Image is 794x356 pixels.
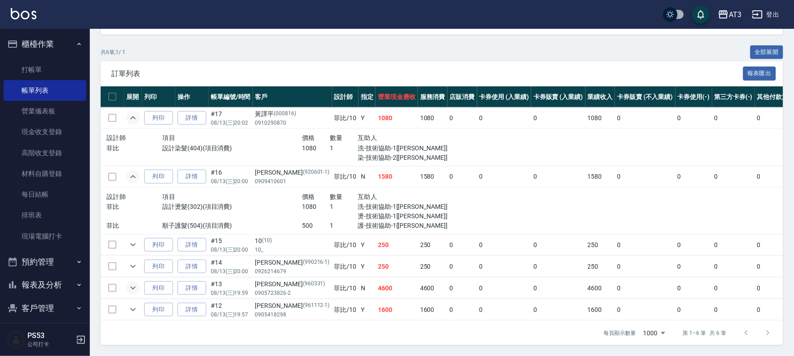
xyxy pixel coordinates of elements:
button: 列印 [144,260,173,274]
td: 0 [675,299,712,320]
span: 價格 [302,193,315,200]
p: 08/13 (三) 20:00 [211,177,251,185]
th: 卡券使用 (入業績) [477,86,532,108]
p: (960331) [303,279,325,289]
td: 0 [675,166,712,187]
td: #16 [208,166,253,187]
td: 4600 [586,278,615,299]
p: 0909410601 [255,177,330,185]
button: 員工及薪資 [4,320,86,343]
span: 項目 [162,134,175,141]
div: 10 [255,236,330,246]
td: 1580 [418,166,448,187]
span: 互助人 [358,134,377,141]
td: 0 [675,256,712,277]
td: 0 [615,278,675,299]
td: Y [359,108,376,129]
button: 列印 [144,238,173,252]
p: 500 [302,221,330,230]
td: 250 [418,234,448,256]
th: 客戶 [253,86,332,108]
p: 設計染髮(404)(項目消費) [162,144,302,153]
span: 訂單列表 [111,69,743,78]
p: 08/13 (三) 19:59 [211,289,251,297]
td: 菲比 /10 [332,299,359,320]
td: 1080 [418,108,448,129]
button: expand row [126,111,140,125]
a: 詳情 [177,303,206,317]
td: 1600 [376,299,418,320]
a: 報表匯出 [743,69,776,77]
p: 1080 [302,202,330,212]
td: 0 [712,234,755,256]
td: 0 [448,234,477,256]
td: 250 [376,234,418,256]
button: 預約管理 [4,250,86,274]
img: Logo [11,8,36,19]
td: 250 [418,256,448,277]
td: 4600 [418,278,448,299]
th: 指定 [359,86,376,108]
p: 洗-技術協助-1[[PERSON_NAME]] [358,202,441,212]
td: 0 [477,256,532,277]
th: 第三方卡券(-) [712,86,755,108]
p: (920601-1) [303,168,330,177]
th: 操作 [175,86,208,108]
td: 0 [477,234,532,256]
td: 250 [586,256,615,277]
p: 08/13 (三) 20:02 [211,119,251,127]
a: 排班表 [4,205,86,225]
a: 詳情 [177,281,206,295]
button: 客戶管理 [4,297,86,320]
div: [PERSON_NAME] [255,301,330,311]
td: 1600 [586,299,615,320]
a: 帳單列表 [4,80,86,101]
span: 價格 [302,134,315,141]
button: 報表匯出 [743,67,776,81]
p: 0926214679 [255,267,330,275]
td: 250 [586,234,615,256]
td: 菲比 /10 [332,256,359,277]
p: 每頁顯示數量 [604,329,636,337]
a: 詳情 [177,111,206,125]
td: 0 [531,299,586,320]
p: (990216-1) [303,258,330,267]
span: 互助人 [358,193,377,200]
td: N [359,166,376,187]
td: 0 [531,108,586,129]
th: 帳單編號/時間 [208,86,253,108]
th: 店販消費 [448,86,477,108]
td: 0 [712,108,755,129]
a: 詳情 [177,260,206,274]
td: #14 [208,256,253,277]
td: 0 [615,256,675,277]
button: expand row [126,281,140,295]
td: 0 [448,166,477,187]
td: 4600 [376,278,418,299]
p: 設計燙髮(302)(項目消費) [162,202,302,212]
td: 250 [376,256,418,277]
p: 菲比 [106,202,162,212]
a: 打帳單 [4,59,86,80]
button: expand row [126,303,140,316]
p: 公司打卡 [27,340,73,348]
a: 高階收支登錄 [4,143,86,163]
td: 0 [615,166,675,187]
th: 卡券使用(-) [675,86,712,108]
img: Person [7,331,25,349]
span: 設計師 [106,193,126,200]
span: 項目 [162,193,175,200]
button: 報表及分析 [4,273,86,297]
td: 0 [448,256,477,277]
th: 卡券販賣 (入業績) [531,86,586,108]
td: 0 [675,108,712,129]
td: 1600 [418,299,448,320]
div: AT3 [729,9,741,20]
td: #15 [208,234,253,256]
button: expand row [126,170,140,184]
p: (10) [262,236,272,246]
td: 0 [615,234,675,256]
td: #17 [208,108,253,129]
p: 1 [330,144,358,153]
td: #12 [208,299,253,320]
